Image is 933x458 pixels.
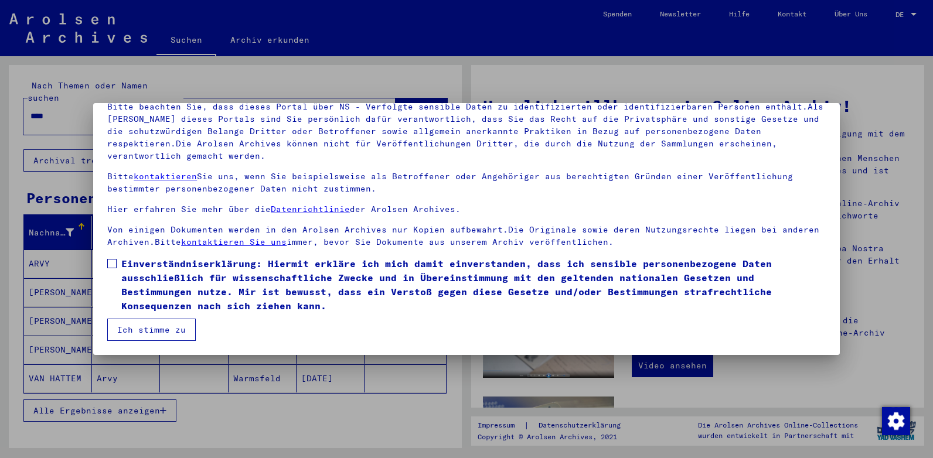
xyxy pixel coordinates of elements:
p: Von einigen Dokumenten werden in den Arolsen Archives nur Kopien aufbewahrt.Die Originale sowie d... [107,224,826,248]
p: Bitte beachten Sie, dass dieses Portal über NS - Verfolgte sensible Daten zu identifizierten oder... [107,101,826,162]
a: kontaktieren [134,171,197,182]
a: Datenrichtlinie [271,204,350,214]
button: Ich stimme zu [107,319,196,341]
img: Zustimmung ändern [882,407,910,435]
div: Zustimmung ändern [881,406,910,435]
p: Bitte Sie uns, wenn Sie beispielsweise als Betroffener oder Angehöriger aus berechtigten Gründen ... [107,170,826,195]
a: kontaktieren Sie uns [181,237,287,247]
span: Einverständniserklärung: Hiermit erkläre ich mich damit einverstanden, dass ich sensible personen... [121,257,826,313]
p: Hier erfahren Sie mehr über die der Arolsen Archives. [107,203,826,216]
